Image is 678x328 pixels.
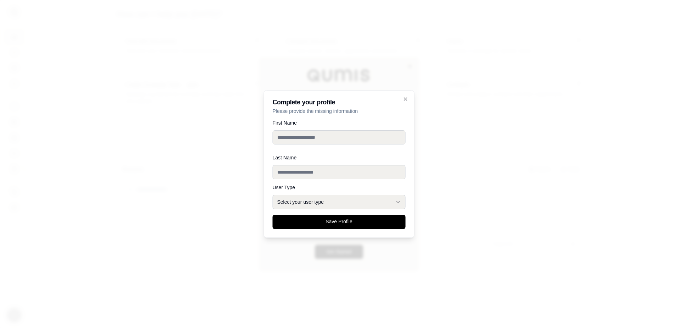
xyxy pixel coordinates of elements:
button: Save Profile [273,215,406,229]
label: User Type [273,185,406,190]
label: Last Name [273,155,406,160]
p: Please provide the missing information [273,108,406,115]
h2: Complete your profile [273,99,406,105]
label: First Name [273,120,406,125]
